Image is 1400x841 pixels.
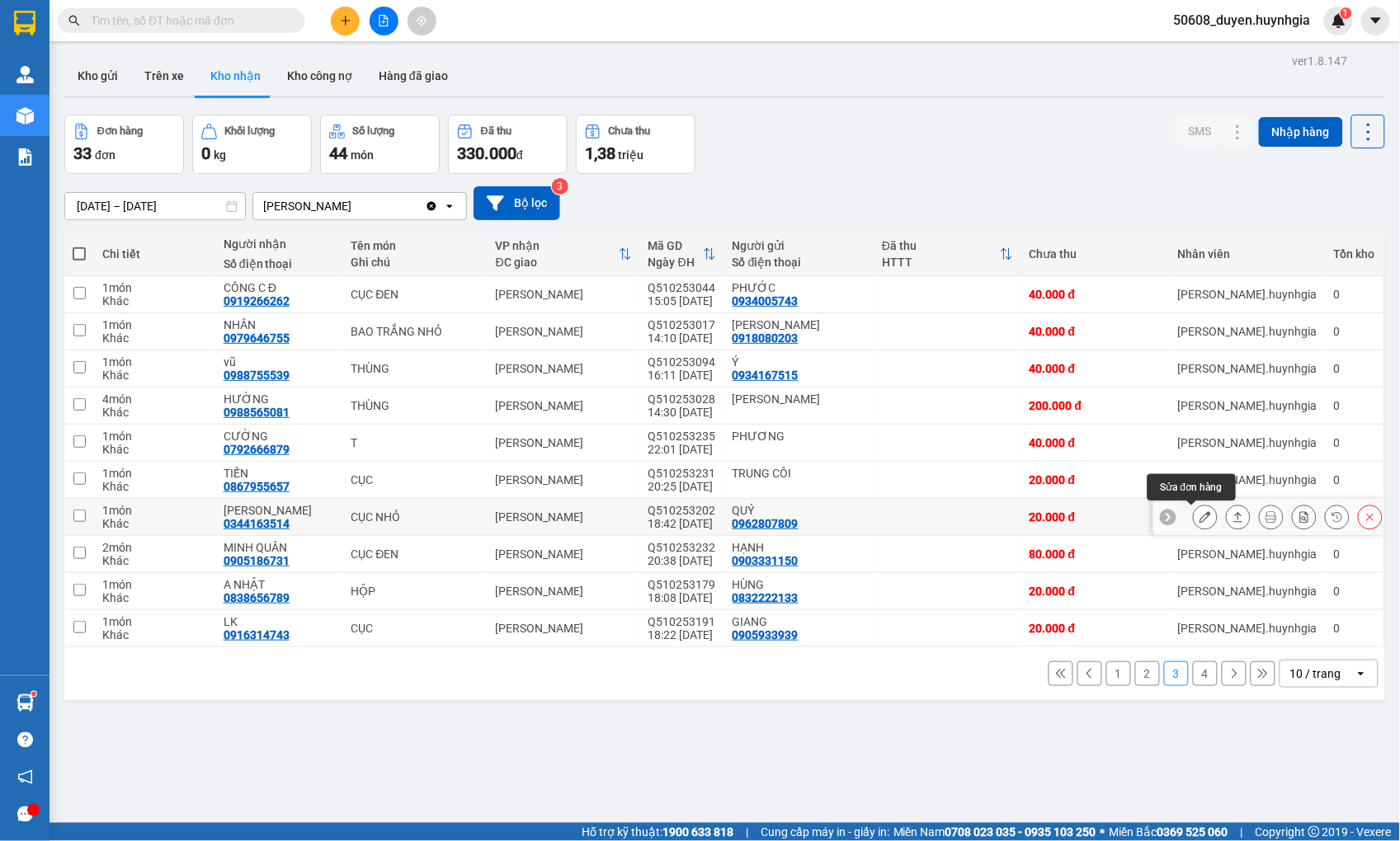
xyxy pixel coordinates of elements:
div: Đã thu [882,239,1000,252]
strong: 0369 525 060 [1157,825,1228,839]
div: Sửa đơn hàng [1193,505,1218,529]
div: CỤC [351,622,478,635]
button: aim [408,7,436,35]
div: Ghi chú [351,256,478,269]
div: Chi tiết [102,247,207,261]
div: THÙNG [351,362,478,375]
div: 40.000 đ [1030,288,1162,301]
sup: 1 [1341,7,1352,19]
div: 0979646755 [224,331,290,345]
div: 0344163514 [224,517,290,530]
strong: 1900 633 818 [662,825,733,839]
div: PHƯỚC [733,281,865,294]
div: 1 món [102,430,207,443]
div: 20.000 đ [1030,473,1162,486]
div: 18:22 [DATE] [648,628,716,641]
div: NHÂN [224,318,335,331]
div: 14:10 [DATE] [648,331,716,345]
span: search [68,15,80,26]
div: 0838656789 [224,591,290,604]
div: MINH QUÂN [224,541,335,554]
div: 40.000 đ [1030,362,1162,375]
div: HƯỜNG [224,392,335,406]
div: Khác [102,369,207,382]
div: 0 [1334,325,1375,338]
div: Q510253202 [648,504,716,517]
div: ĐC giao [496,256,619,269]
div: 0918080203 [733,331,799,345]
div: 0 [1334,399,1375,412]
span: triệu [618,148,643,162]
div: Khác [102,331,207,345]
div: Q510253232 [648,541,716,554]
img: warehouse-icon [16,107,34,125]
strong: 0708 023 035 - 0935 103 250 [945,825,1096,839]
svg: open [443,200,456,213]
div: Khối lượng [225,125,276,137]
div: HÙNG [733,578,865,591]
button: Trên xe [131,56,197,96]
span: notification [17,769,33,785]
div: 0 [1334,622,1375,635]
div: 1 món [102,615,207,628]
img: warehouse-icon [16,66,34,83]
th: Toggle SortBy [488,233,640,276]
th: Toggle SortBy [640,233,724,276]
div: Đơn hàng [97,125,143,137]
div: 0988565081 [224,406,290,419]
span: Cung cấp máy in - giấy in: [761,823,889,841]
div: Người gửi [733,239,865,252]
div: A NHẬT [224,578,335,591]
div: QUÝ [733,504,865,517]
div: Q510253231 [648,467,716,480]
button: Kho gửi [64,56,131,96]
div: 18:08 [DATE] [648,591,716,604]
div: 0 [1334,362,1375,375]
button: Khối lượng0kg [192,115,312,174]
img: warehouse-icon [16,694,34,712]
sup: 1 [31,692,36,697]
div: 20:38 [DATE] [648,554,716,567]
button: 2 [1135,661,1160,686]
div: nguyen.huynhgia [1178,547,1318,561]
div: Số điện thoại [733,256,865,269]
div: Khác [102,406,207,419]
span: question-circle [17,732,33,748]
sup: 3 [552,178,568,195]
svg: Clear value [425,200,438,213]
img: logo-vxr [14,11,35,35]
div: nguyen.huynhgia [1178,399,1318,412]
div: 15:05 [DATE] [648,294,716,308]
div: 0867955657 [224,480,290,493]
div: nguyen.huynhgia [1178,585,1318,598]
button: file-add [370,7,398,35]
div: nguyen.huynhgia [1178,288,1318,301]
div: 40.000 đ [1030,325,1162,338]
div: 1 món [102,578,207,591]
div: Chưa thu [609,125,651,137]
div: Q510253028 [648,392,716,406]
div: PHƯƠNG [733,430,865,443]
div: 0792666879 [224,443,290,456]
input: Select a date range. [65,193,245,219]
span: đ [516,148,523,162]
div: nguyen.huynhgia [1178,325,1318,338]
div: 1 món [102,355,207,369]
span: 330.000 [457,143,516,163]
span: copyright [1308,826,1320,838]
div: 1 món [102,504,207,517]
div: Q510253017 [648,318,716,331]
div: QUANG LINH [733,318,865,331]
span: message [17,806,33,822]
div: Tồn kho [1334,247,1375,261]
button: Kho công nợ [274,56,365,96]
div: 4 món [102,392,207,406]
div: Khác [102,591,207,604]
button: 3 [1164,661,1189,686]
button: Hàng đã giao [365,56,461,96]
div: Khác [102,554,207,567]
div: ver 1.8.147 [1293,52,1348,70]
div: Q510253179 [648,578,716,591]
div: 0 [1334,473,1375,486]
div: HTTT [882,256,1000,269]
